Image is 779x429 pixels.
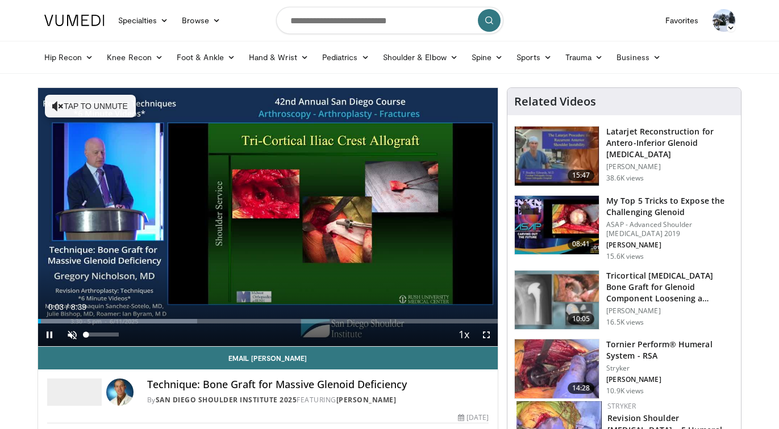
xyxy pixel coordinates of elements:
[147,378,489,391] h4: Technique: Bone Graft for Massive Glenoid Deficiency
[606,195,734,218] h3: My Top 5 Tricks to Expose the Challenging Glenoid
[568,382,595,394] span: 14:28
[606,318,644,327] p: 16.5K views
[559,46,610,69] a: Trauma
[606,241,734,250] p: [PERSON_NAME]
[44,15,105,26] img: VuMedi Logo
[606,364,734,373] p: Stryker
[606,162,734,171] p: [PERSON_NAME]
[606,252,644,261] p: 15.6K views
[510,46,559,69] a: Sports
[515,127,599,186] img: 38708_0000_3.png.150x105_q85_crop-smart_upscale.jpg
[170,46,242,69] a: Foot & Ankle
[71,302,86,312] span: 8:39
[475,323,498,346] button: Fullscreen
[111,9,176,32] a: Specialties
[568,238,595,250] span: 08:41
[659,9,706,32] a: Favorites
[106,378,134,406] img: Avatar
[514,270,734,330] a: 10:05 Tricortical [MEDICAL_DATA] Bone Graft for Glenoid Component Loosening a… [PERSON_NAME] 16.5...
[713,9,735,32] img: Avatar
[514,95,596,108] h4: Related Videos
[48,302,64,312] span: 0:03
[607,401,636,411] a: Stryker
[156,395,297,405] a: San Diego Shoulder Institute 2025
[66,302,69,312] span: /
[100,46,170,69] a: Knee Recon
[276,7,503,34] input: Search topics, interventions
[315,46,376,69] a: Pediatrics
[514,126,734,186] a: 15:47 Latarjet Reconstruction for Antero-Inferior Glenoid [MEDICAL_DATA] [PERSON_NAME] 38.6K views
[38,347,498,369] a: Email [PERSON_NAME]
[458,413,489,423] div: [DATE]
[606,270,734,304] h3: Tricortical [MEDICAL_DATA] Bone Graft for Glenoid Component Loosening a…
[47,378,102,406] img: San Diego Shoulder Institute 2025
[175,9,227,32] a: Browse
[514,339,734,399] a: 14:28 Tornier Perform® Humeral System - RSA Stryker [PERSON_NAME] 10.9K views
[606,386,644,396] p: 10.9K views
[568,170,595,181] span: 15:47
[61,323,84,346] button: Unmute
[514,195,734,261] a: 08:41 My Top 5 Tricks to Expose the Challenging Glenoid ASAP - Advanced Shoulder [MEDICAL_DATA] 2...
[86,333,119,337] div: Volume Level
[606,306,734,316] p: [PERSON_NAME]
[147,395,489,405] div: By FEATURING
[515,339,599,398] img: c16ff475-65df-4a30-84a2-4b6c3a19e2c7.150x105_q85_crop-smart_upscale.jpg
[610,46,668,69] a: Business
[606,339,734,361] h3: Tornier Perform® Humeral System - RSA
[606,375,734,384] p: [PERSON_NAME]
[515,196,599,255] img: b61a968a-1fa8-450f-8774-24c9f99181bb.150x105_q85_crop-smart_upscale.jpg
[515,271,599,330] img: 54195_0000_3.png.150x105_q85_crop-smart_upscale.jpg
[465,46,510,69] a: Spine
[452,323,475,346] button: Playback Rate
[606,174,644,183] p: 38.6K views
[606,220,734,238] p: ASAP - Advanced Shoulder [MEDICAL_DATA] 2019
[242,46,315,69] a: Hand & Wrist
[376,46,465,69] a: Shoulder & Elbow
[38,323,61,346] button: Pause
[45,95,136,117] button: Tap to unmute
[336,395,397,405] a: [PERSON_NAME]
[568,313,595,325] span: 10:05
[606,126,734,160] h3: Latarjet Reconstruction for Antero-Inferior Glenoid [MEDICAL_DATA]
[38,319,498,323] div: Progress Bar
[38,88,498,347] video-js: Video Player
[38,46,101,69] a: Hip Recon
